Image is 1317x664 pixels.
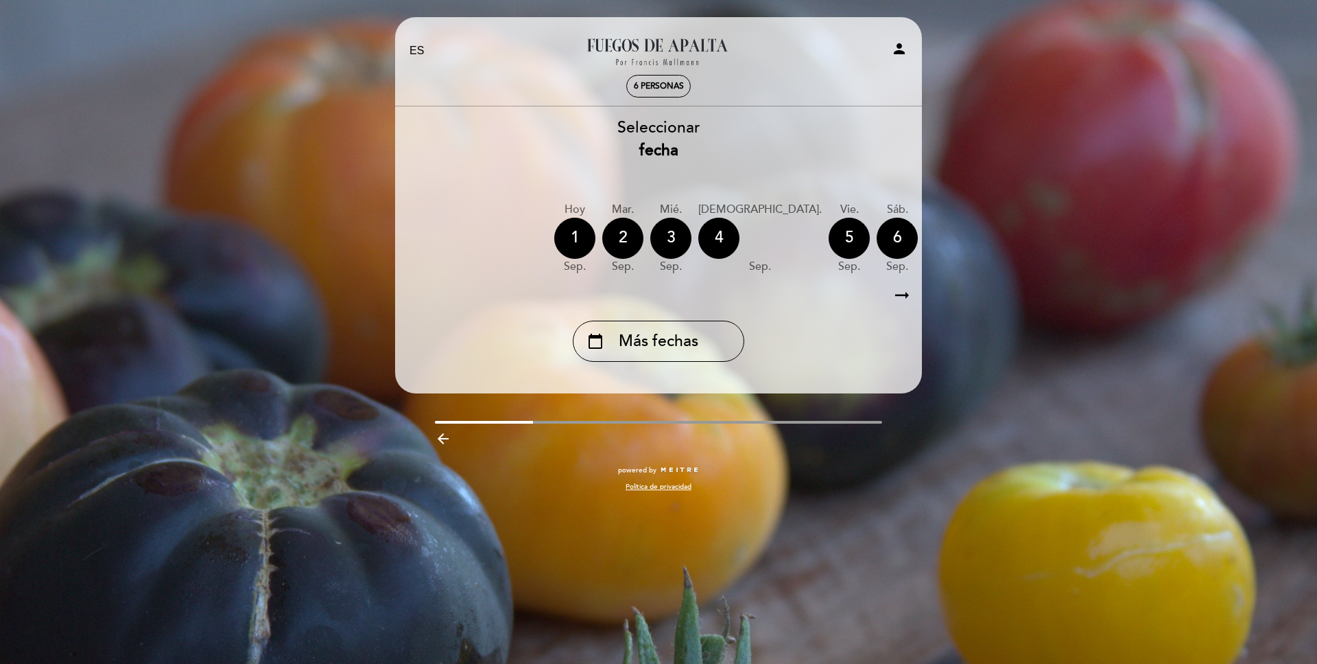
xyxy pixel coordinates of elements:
[634,81,684,91] span: 6 personas
[602,218,643,259] div: 2
[626,482,691,492] a: Política de privacidad
[554,259,595,275] div: sep.
[829,202,870,218] div: vie.
[619,330,698,353] span: Más fechas
[891,41,907,62] button: person
[892,281,912,310] i: arrow_right_alt
[877,218,918,259] div: 6
[891,41,907,57] i: person
[877,259,918,275] div: sep.
[639,141,678,160] b: fecha
[829,259,870,275] div: sep.
[650,202,691,218] div: mié.
[829,218,870,259] div: 5
[435,431,451,447] i: arrow_backward
[618,466,656,475] span: powered by
[660,467,699,474] img: MEITRE
[698,202,822,218] div: [DEMOGRAPHIC_DATA].
[573,32,744,70] a: Fuegos de Apalta
[618,466,699,475] a: powered by
[650,259,691,275] div: sep.
[698,259,822,275] div: sep.
[554,218,595,259] div: 1
[650,218,691,259] div: 3
[877,202,918,218] div: sáb.
[394,117,923,162] div: Seleccionar
[602,202,643,218] div: mar.
[554,202,595,218] div: Hoy
[587,330,604,353] i: calendar_today
[602,259,643,275] div: sep.
[698,218,739,259] div: 4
